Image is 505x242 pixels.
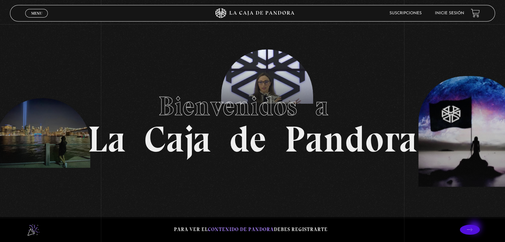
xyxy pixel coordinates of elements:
a: Inicie sesión [435,11,464,15]
span: Menu [31,11,42,15]
h1: La Caja de Pandora [88,85,417,157]
p: Para ver el debes registrarte [174,225,328,234]
span: Bienvenidos a [158,90,347,122]
span: contenido de Pandora [208,226,274,232]
span: Cerrar [29,17,44,21]
a: View your shopping cart [471,9,480,18]
a: Suscripciones [389,11,422,15]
